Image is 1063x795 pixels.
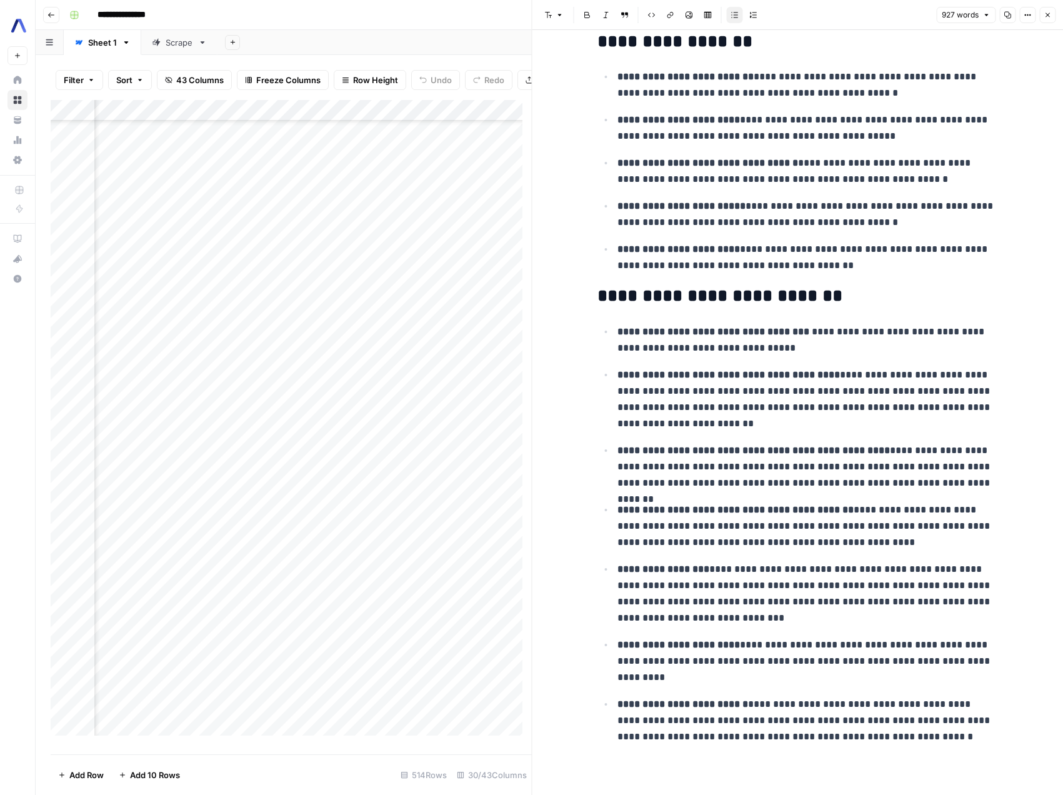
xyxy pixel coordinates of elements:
[431,74,452,86] span: Undo
[176,74,224,86] span: 43 Columns
[7,90,27,110] a: Browse
[484,74,504,86] span: Redo
[141,30,217,55] a: Scrape
[7,110,27,130] a: Your Data
[56,70,103,90] button: Filter
[452,765,532,785] div: 30/43 Columns
[7,249,27,269] button: What's new?
[166,36,193,49] div: Scrape
[7,14,30,37] img: Assembly AI Logo
[7,269,27,289] button: Help + Support
[116,74,132,86] span: Sort
[353,74,398,86] span: Row Height
[7,10,27,41] button: Workspace: Assembly AI
[7,130,27,150] a: Usage
[256,74,321,86] span: Freeze Columns
[108,70,152,90] button: Sort
[237,70,329,90] button: Freeze Columns
[64,74,84,86] span: Filter
[936,7,996,23] button: 927 words
[465,70,512,90] button: Redo
[111,765,187,785] button: Add 10 Rows
[7,229,27,249] a: AirOps Academy
[7,70,27,90] a: Home
[8,249,27,268] div: What's new?
[157,70,232,90] button: 43 Columns
[69,769,104,781] span: Add Row
[396,765,452,785] div: 514 Rows
[334,70,406,90] button: Row Height
[64,30,141,55] a: Sheet 1
[51,765,111,785] button: Add Row
[88,36,117,49] div: Sheet 1
[411,70,460,90] button: Undo
[942,9,979,21] span: 927 words
[7,150,27,170] a: Settings
[130,769,180,781] span: Add 10 Rows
